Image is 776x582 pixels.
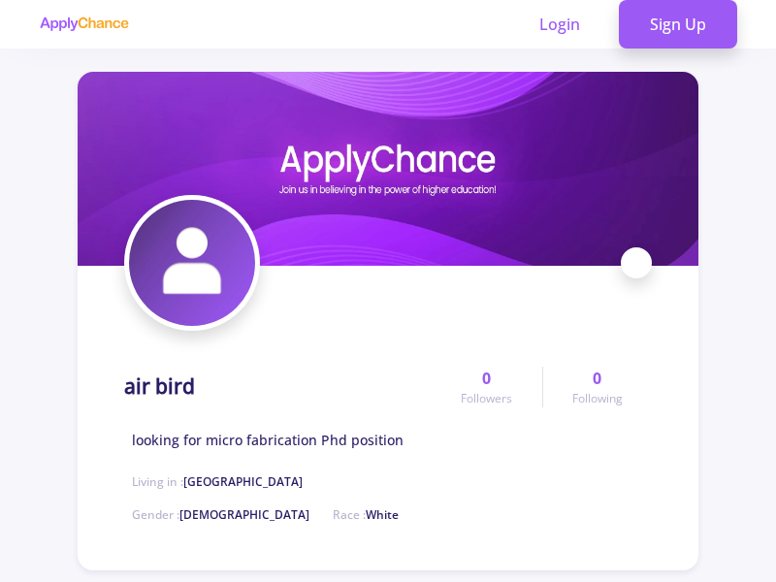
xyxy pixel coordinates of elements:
span: 0 [593,367,601,390]
span: Gender : [132,506,309,523]
img: applychance logo text only [39,16,129,32]
span: 0 [482,367,491,390]
span: [DEMOGRAPHIC_DATA] [179,506,309,523]
span: [GEOGRAPHIC_DATA] [183,473,303,490]
img: air birdcover image [78,72,698,266]
span: Living in : [132,473,303,490]
span: Followers [461,390,512,407]
h1: air bird [124,374,195,399]
a: 0Following [542,367,652,407]
span: Following [572,390,623,407]
span: Race : [333,506,399,523]
span: White [366,506,399,523]
img: air birdavatar [129,200,255,326]
a: 0Followers [432,367,541,407]
span: looking for micro fabrication Phd position [132,430,404,450]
